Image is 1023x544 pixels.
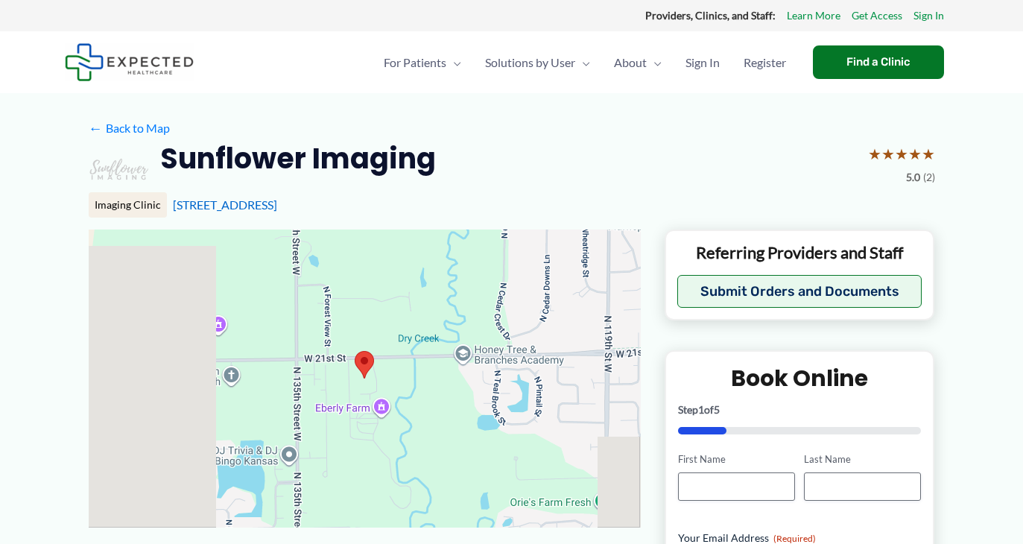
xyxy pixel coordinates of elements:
h2: Sunflower Imaging [160,140,436,177]
span: 5.0 [906,168,920,187]
a: Register [732,37,798,89]
a: Find a Clinic [813,45,944,79]
p: Step of [678,405,922,415]
span: (Required) [773,533,816,544]
span: About [614,37,647,89]
span: Register [744,37,786,89]
a: Sign In [913,6,944,25]
label: First Name [678,452,795,466]
span: ★ [922,140,935,168]
a: Get Access [852,6,902,25]
a: Solutions by UserMenu Toggle [473,37,602,89]
span: ★ [881,140,895,168]
span: 1 [698,403,704,416]
span: Menu Toggle [575,37,590,89]
p: Referring Providers and Staff [677,242,922,264]
span: Menu Toggle [446,37,461,89]
strong: Providers, Clinics, and Staff: [645,9,776,22]
span: Sign In [685,37,720,89]
a: [STREET_ADDRESS] [173,197,277,212]
span: ★ [908,140,922,168]
span: ← [89,121,103,135]
span: For Patients [384,37,446,89]
a: For PatientsMenu Toggle [372,37,473,89]
button: Submit Orders and Documents [677,275,922,308]
nav: Primary Site Navigation [372,37,798,89]
h2: Book Online [678,364,922,393]
label: Last Name [804,452,921,466]
a: Learn More [787,6,840,25]
span: (2) [923,168,935,187]
div: Imaging Clinic [89,192,167,218]
a: AboutMenu Toggle [602,37,674,89]
a: ←Back to Map [89,117,170,139]
img: Expected Healthcare Logo - side, dark font, small [65,43,194,81]
span: ★ [895,140,908,168]
span: ★ [868,140,881,168]
span: 5 [714,403,720,416]
span: Solutions by User [485,37,575,89]
a: Sign In [674,37,732,89]
span: Menu Toggle [647,37,662,89]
